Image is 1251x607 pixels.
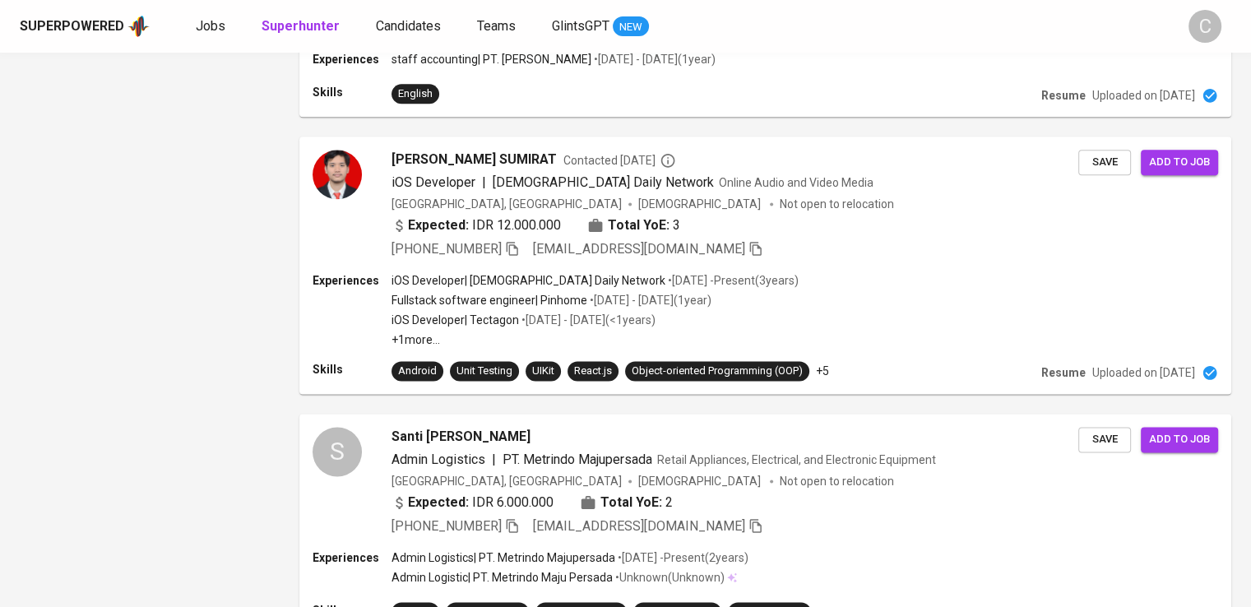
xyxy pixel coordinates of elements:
a: Teams [477,16,519,37]
span: Retail Appliances, Electrical, and Electronic Equipment [657,453,936,466]
p: • [DATE] - Present ( 3 years ) [665,272,799,289]
span: Add to job [1149,430,1210,449]
button: Save [1078,150,1131,175]
img: 45bf944b5deb4f41e4977f1fba2b0d07.jpg [313,150,362,199]
p: Fullstack software engineer | Pinhome [392,292,587,308]
span: Teams [477,18,516,34]
div: Superpowered [20,17,124,36]
p: Resume [1041,364,1086,381]
span: [PHONE_NUMBER] [392,518,502,534]
span: Jobs [196,18,225,34]
a: Jobs [196,16,229,37]
a: Candidates [376,16,444,37]
p: Admin Logistics | PT. Metrindo Majupersada [392,549,615,566]
svg: By Jakarta recruiter [660,152,676,169]
span: [EMAIL_ADDRESS][DOMAIN_NAME] [533,518,745,534]
div: Unit Testing [456,364,512,379]
div: UIKit [532,364,554,379]
p: Resume [1041,87,1086,104]
div: C [1188,10,1221,43]
span: Save [1087,430,1123,449]
p: Skills [313,84,392,100]
a: GlintsGPT NEW [552,16,649,37]
p: Experiences [313,549,392,566]
span: 2 [665,493,673,512]
a: Superpoweredapp logo [20,14,150,39]
div: Android [398,364,437,379]
span: [PERSON_NAME] SUMIRAT [392,150,557,169]
p: Not open to relocation [780,473,894,489]
span: Online Audio and Video Media [719,176,873,189]
span: [PHONE_NUMBER] [392,241,502,257]
p: Experiences [313,51,392,67]
button: Add to job [1141,427,1218,452]
b: Superhunter [262,18,340,34]
span: NEW [613,19,649,35]
div: S [313,427,362,476]
div: [GEOGRAPHIC_DATA], [GEOGRAPHIC_DATA] [392,473,622,489]
button: Save [1078,427,1131,452]
button: Add to job [1141,150,1218,175]
div: IDR 6.000.000 [392,493,554,512]
span: Add to job [1149,153,1210,172]
div: IDR 12.000.000 [392,215,561,235]
a: Superhunter [262,16,343,37]
p: iOS Developer | [DEMOGRAPHIC_DATA] Daily Network [392,272,665,289]
span: PT. Metrindo Majupersada [503,452,652,467]
span: 3 [673,215,680,235]
p: Admin Logistic | PT. Metrindo Maju Persada [392,569,613,586]
span: [DEMOGRAPHIC_DATA] [638,473,763,489]
b: Total YoE: [608,215,670,235]
p: • [DATE] - [DATE] ( 1 year ) [591,51,716,67]
p: Uploaded on [DATE] [1092,87,1195,104]
span: GlintsGPT [552,18,609,34]
p: Uploaded on [DATE] [1092,364,1195,381]
div: Object-oriented Programming (OOP) [632,364,803,379]
p: • [DATE] - Present ( 2 years ) [615,549,748,566]
b: Expected: [408,493,469,512]
img: app logo [127,14,150,39]
p: +1 more ... [392,331,799,348]
p: • [DATE] - [DATE] ( 1 year ) [587,292,711,308]
div: [GEOGRAPHIC_DATA], [GEOGRAPHIC_DATA] [392,196,622,212]
span: iOS Developer [392,174,475,190]
span: [DEMOGRAPHIC_DATA] Daily Network [493,174,714,190]
p: staff accounting | PT. [PERSON_NAME] [392,51,591,67]
span: Save [1087,153,1123,172]
span: Contacted [DATE] [563,152,676,169]
p: Not open to relocation [780,196,894,212]
span: [EMAIL_ADDRESS][DOMAIN_NAME] [533,241,745,257]
span: Santi [PERSON_NAME] [392,427,531,447]
span: | [492,450,496,470]
div: React.js [574,364,612,379]
span: Admin Logistics [392,452,485,467]
p: • Unknown ( Unknown ) [613,569,725,586]
span: | [482,173,486,192]
b: Expected: [408,215,469,235]
p: Skills [313,361,392,378]
p: iOS Developer | Tectagon [392,312,519,328]
a: [PERSON_NAME] SUMIRATContacted [DATE]iOS Developer|[DEMOGRAPHIC_DATA] Daily NetworkOnline Audio a... [299,137,1231,394]
div: English [398,86,433,102]
span: [DEMOGRAPHIC_DATA] [638,196,763,212]
p: +5 [816,363,829,379]
p: • [DATE] - [DATE] ( <1 years ) [519,312,656,328]
b: Total YoE: [600,493,662,512]
span: Candidates [376,18,441,34]
p: Experiences [313,272,392,289]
